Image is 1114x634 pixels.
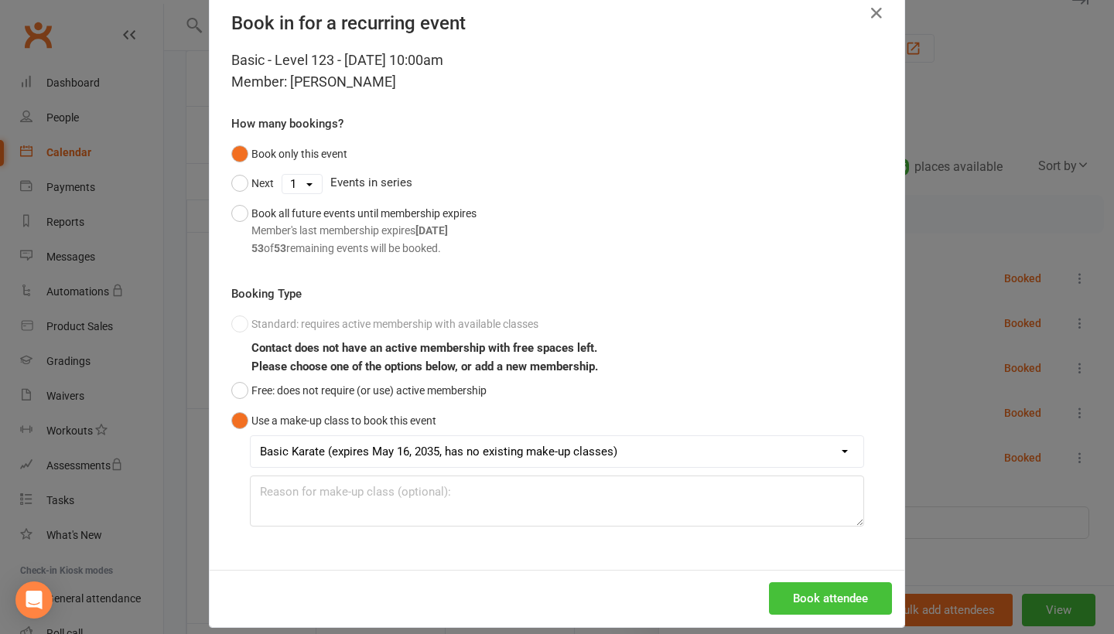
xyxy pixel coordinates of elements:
[415,224,448,237] strong: [DATE]
[231,114,343,133] label: How many bookings?
[274,242,286,254] strong: 53
[769,582,892,615] button: Book attendee
[231,139,347,169] button: Book only this event
[231,12,883,34] h4: Book in for a recurring event
[251,222,477,239] div: Member's last membership expires
[15,581,53,619] div: Open Intercom Messenger
[231,376,487,405] button: Free: does not require (or use) active membership
[231,406,436,435] button: Use a make-up class to book this event
[231,199,477,263] button: Book all future events until membership expiresMember's last membership expires[DATE]53of53remain...
[864,1,889,26] button: Close
[231,285,302,303] label: Booking Type
[251,240,477,257] div: of remaining events will be booked.
[231,169,883,198] div: Events in series
[231,49,883,93] div: Basic - Level 123 - [DATE] 10:00am Member: [PERSON_NAME]
[251,360,598,373] b: Please choose one of the options below, or add a new membership.
[231,169,274,198] button: Next
[251,242,264,254] strong: 53
[251,205,477,257] div: Book all future events until membership expires
[251,341,597,355] b: Contact does not have an active membership with free spaces left.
